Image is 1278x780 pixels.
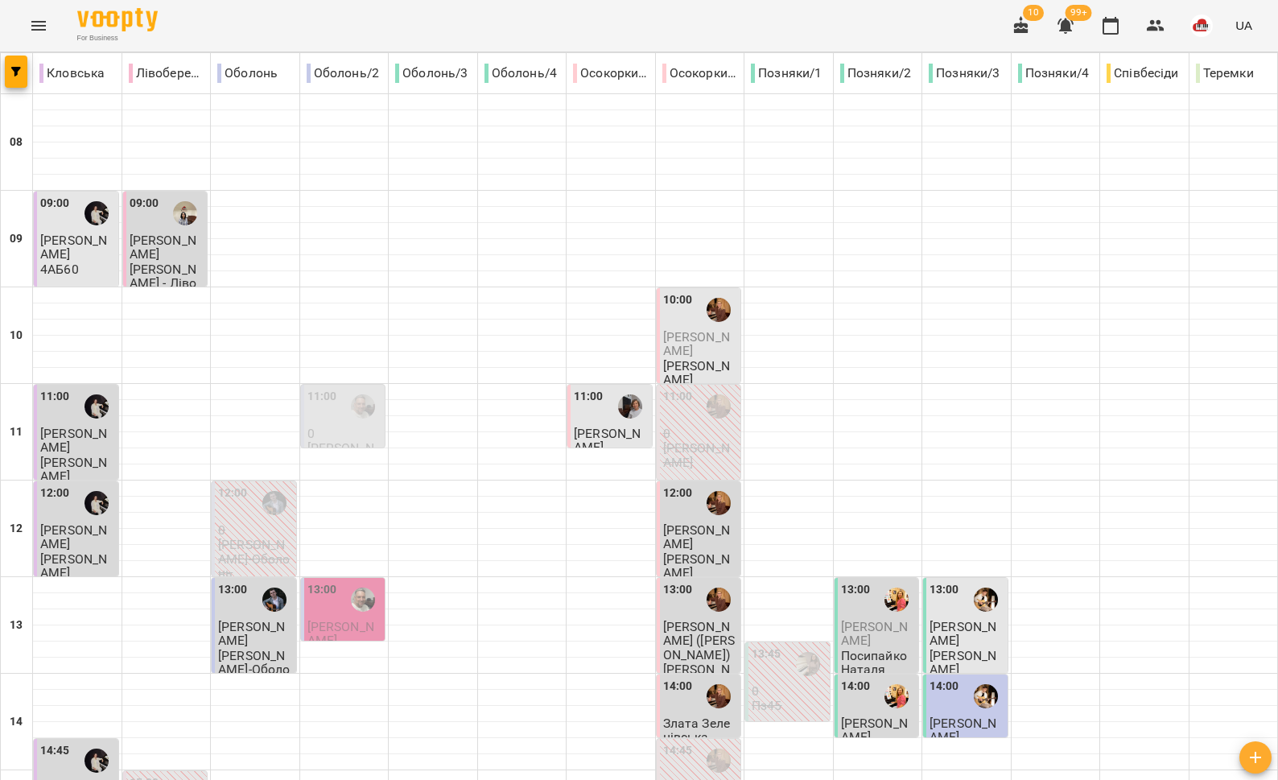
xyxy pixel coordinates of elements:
[841,581,871,599] label: 13:00
[10,520,23,538] h6: 12
[40,262,79,276] p: 4АБ60
[395,64,468,83] p: Оболонь/3
[217,64,278,83] p: Оболонь
[85,394,109,419] img: Анна ГОРБУЛІНА
[707,749,731,773] img: Юлія ПОГОРЄЛОВА
[40,552,115,580] p: [PERSON_NAME]
[707,298,731,322] div: Юлія ПОГОРЄЛОВА
[10,423,23,441] h6: 11
[307,619,374,648] span: [PERSON_NAME]
[930,678,959,695] label: 14:00
[841,619,908,648] span: [PERSON_NAME]
[663,619,736,662] span: [PERSON_NAME] ([PERSON_NAME])
[930,619,996,648] span: [PERSON_NAME]
[307,441,382,469] p: [PERSON_NAME]
[307,581,337,599] label: 13:00
[663,329,730,358] span: [PERSON_NAME]
[930,649,1004,677] p: [PERSON_NAME]
[218,581,248,599] label: 13:00
[218,523,293,537] p: 0
[40,456,115,484] p: [PERSON_NAME]
[307,427,382,440] p: 0
[1196,64,1254,83] p: Теремки
[752,646,781,663] label: 13:45
[218,649,293,691] p: [PERSON_NAME]-Оболонь
[663,662,738,691] p: [PERSON_NAME]
[1239,741,1272,774] button: Створити урок
[10,617,23,634] h6: 13
[40,388,70,406] label: 11:00
[751,64,822,83] p: Позняки/1
[707,394,731,419] img: Юлія ПОГОРЄЛОВА
[1229,10,1259,40] button: UA
[307,64,379,83] p: Оболонь/2
[1066,5,1092,21] span: 99+
[129,64,204,83] p: Лівобережна
[85,491,109,515] img: Анна ГОРБУЛІНА
[618,394,642,419] div: Людмила ЦВЄТКОВА
[574,388,604,406] label: 11:00
[40,195,70,213] label: 09:00
[351,588,375,612] img: Юрій ГАЛІС
[663,485,693,502] label: 12:00
[663,441,738,469] p: [PERSON_NAME]
[884,588,909,612] img: Наталя ПОСИПАЙКО
[707,491,731,515] img: Юлія ПОГОРЄЛОВА
[130,262,204,304] p: [PERSON_NAME] - Лівобережна
[884,684,909,708] img: Наталя ПОСИПАЙКО
[663,678,693,695] label: 14:00
[173,201,197,225] img: Ельміра АЛІЄВА
[262,588,287,612] img: Олексій КОЧЕТОВ
[663,522,730,551] span: [PERSON_NAME]
[10,327,23,345] h6: 10
[77,33,158,43] span: For Business
[10,134,23,151] h6: 08
[40,522,107,551] span: [PERSON_NAME]
[974,684,998,708] img: Сергій ВЛАСОВИЧ
[574,426,641,455] span: [PERSON_NAME]
[752,684,827,698] p: 0
[752,699,782,712] p: Пз45
[662,64,738,83] p: Осокорки/2
[663,291,693,309] label: 10:00
[218,619,285,648] span: [PERSON_NAME]
[351,394,375,419] img: Юрій ГАЛІС
[1190,14,1213,37] img: 42377b0de29e0fb1f7aad4b12e1980f7.jpeg
[974,588,998,612] img: Сергій ВЛАСОВИЧ
[841,716,908,745] span: [PERSON_NAME]
[77,8,158,31] img: Voopty Logo
[19,6,58,45] button: Menu
[796,652,820,676] img: Ірина ЗЕНДРАН
[262,491,287,515] img: Олексій КОЧЕТОВ
[1235,17,1252,34] span: UA
[663,427,738,440] p: 0
[663,581,693,599] label: 13:00
[573,64,649,83] p: Осокорки/1
[218,485,248,502] label: 12:00
[1023,5,1044,21] span: 10
[40,233,107,262] span: [PERSON_NAME]
[130,195,159,213] label: 09:00
[484,64,557,83] p: Оболонь/4
[85,749,109,773] div: Анна ГОРБУЛІНА
[707,588,731,612] img: Юлія ПОГОРЄЛОВА
[85,201,109,225] img: Анна ГОРБУЛІНА
[707,684,731,708] img: Юлія ПОГОРЄЛОВА
[40,742,70,760] label: 14:45
[218,538,293,580] p: [PERSON_NAME]-Оболонь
